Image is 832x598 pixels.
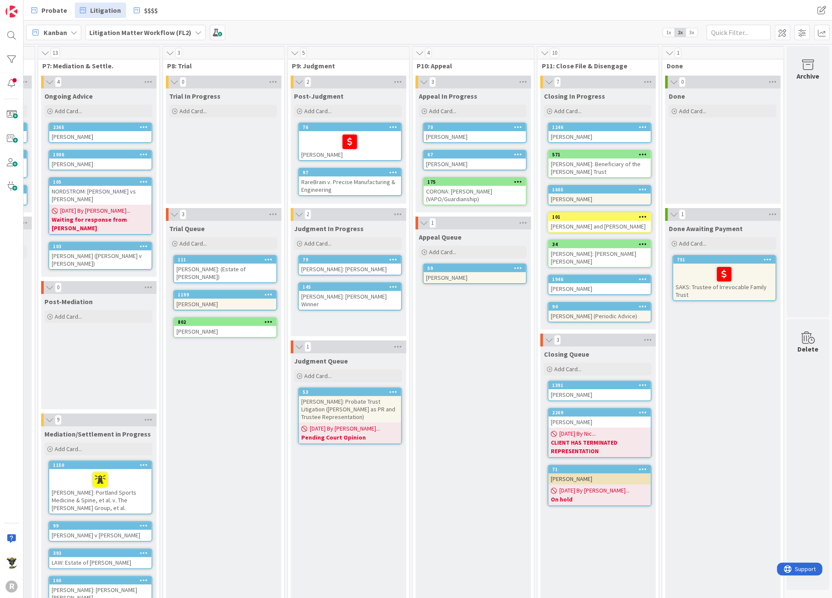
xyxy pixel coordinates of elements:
div: 1150 [53,462,151,468]
div: 571[PERSON_NAME]: Beneficiary of the [PERSON_NAME] Trust [548,151,650,177]
div: [PERSON_NAME] and [PERSON_NAME] [548,221,650,232]
div: 160 [53,577,151,583]
span: Add Card... [55,313,82,320]
span: 1 [679,209,685,220]
div: 751 [673,256,775,264]
div: 1006 [53,152,151,158]
div: 175 [423,178,526,186]
span: Add Card... [554,107,581,115]
span: P8: Trial [167,62,273,70]
div: 111 [174,256,276,264]
div: 71 [552,466,650,472]
div: 111[PERSON_NAME]: (Estate of [PERSON_NAME]) [174,256,276,282]
a: 97RareBrain v. Precise Manufacturing & Engineering [298,168,402,196]
div: [PERSON_NAME] [548,473,650,484]
div: LAW: Estate of [PERSON_NAME] [49,557,151,568]
div: R [6,580,18,592]
div: 67 [423,151,526,158]
span: Add Card... [304,372,332,380]
div: [PERSON_NAME] [423,272,526,283]
div: 802 [178,319,276,325]
div: 2269 [552,410,650,416]
a: 2269[PERSON_NAME][DATE] By Nic...CLIENT HAS TERMINATED REPRESENTATION [547,408,651,458]
div: [PERSON_NAME]: [PERSON_NAME] Winner [299,291,401,310]
div: 751 [677,257,775,263]
span: 1 [674,48,681,58]
div: 101 [548,213,650,221]
span: 3 [179,209,186,220]
div: 67 [427,152,526,158]
span: 3 [429,77,436,87]
span: Add Card... [429,107,456,115]
div: 101 [552,214,650,220]
div: 71[PERSON_NAME] [548,466,650,484]
div: 2269 [548,409,650,416]
span: Add Card... [55,445,82,453]
span: Add Card... [304,107,332,115]
div: 105 [53,179,151,185]
span: Judgment Queue [294,357,348,365]
span: Litigation [90,5,121,15]
div: [PERSON_NAME] [548,131,650,142]
span: 3 [554,335,561,345]
div: 1946 [548,276,650,283]
span: Closing Queue [544,350,589,358]
span: Kanban [44,27,67,38]
b: Pending Court Opinion [301,433,398,442]
div: 2365[PERSON_NAME] [49,123,151,142]
b: Waiting for response from [PERSON_NAME] [52,215,149,232]
div: [PERSON_NAME] [423,158,526,170]
div: 1946 [552,276,650,282]
div: 1199[PERSON_NAME] [174,291,276,310]
div: 67[PERSON_NAME] [423,151,526,170]
a: 105NORDSTROM: [PERSON_NAME] vs [PERSON_NAME][DATE] By [PERSON_NAME]...Waiting for response from [... [48,177,152,235]
div: 34 [548,240,650,248]
a: 101[PERSON_NAME] and [PERSON_NAME] [547,212,651,233]
div: 105 [49,178,151,186]
span: Support [18,1,39,12]
div: 571 [548,151,650,158]
span: Mediation/Settlement in Progress [44,430,151,438]
span: Add Card... [179,107,207,115]
div: [PERSON_NAME] [548,193,650,205]
div: 1391 [552,382,650,388]
div: 393 [49,549,151,557]
div: [PERSON_NAME] [548,283,650,294]
div: [PERSON_NAME] [49,158,151,170]
a: 99[PERSON_NAME] v [PERSON_NAME] [48,521,152,542]
span: [DATE] By [PERSON_NAME]... [559,486,629,495]
span: 2x [674,28,686,37]
div: 1246[PERSON_NAME] [548,123,650,142]
div: [PERSON_NAME]: [PERSON_NAME] [299,264,401,275]
img: NC [6,557,18,569]
a: 53[PERSON_NAME]: Probate Trust Litigation ([PERSON_NAME] as PR and Trustee Representation)[DATE] ... [298,387,402,444]
div: 70[PERSON_NAME] [423,123,526,142]
span: Add Card... [304,240,332,247]
a: 1006[PERSON_NAME] [48,150,152,170]
a: 1246[PERSON_NAME] [547,123,651,143]
a: 1946[PERSON_NAME] [547,275,651,295]
span: Post-Mediation [44,297,93,306]
a: 1391[PERSON_NAME] [547,381,651,401]
span: Add Card... [179,240,207,247]
a: 103[PERSON_NAME] ([PERSON_NAME] v [PERSON_NAME]) [48,242,152,270]
a: 1605[PERSON_NAME] [547,185,651,205]
div: 76 [299,123,401,131]
span: Trial In Progress [169,92,220,100]
div: 111 [178,257,276,263]
a: 111[PERSON_NAME]: (Estate of [PERSON_NAME]) [173,255,277,283]
span: 3 [175,48,182,58]
div: 393 [53,550,151,556]
span: Ongoing Advice [44,92,93,100]
div: 99 [53,523,151,529]
span: [DATE] By [PERSON_NAME]... [310,424,380,433]
div: 1605 [552,187,650,193]
span: Done Awaiting Payment [668,224,742,233]
span: 1x [663,28,674,37]
div: 2365 [53,124,151,130]
div: [PERSON_NAME] [299,131,401,160]
span: Add Card... [55,107,82,115]
div: 1199 [174,291,276,299]
span: 3x [686,28,697,37]
a: 70[PERSON_NAME] [423,123,526,143]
